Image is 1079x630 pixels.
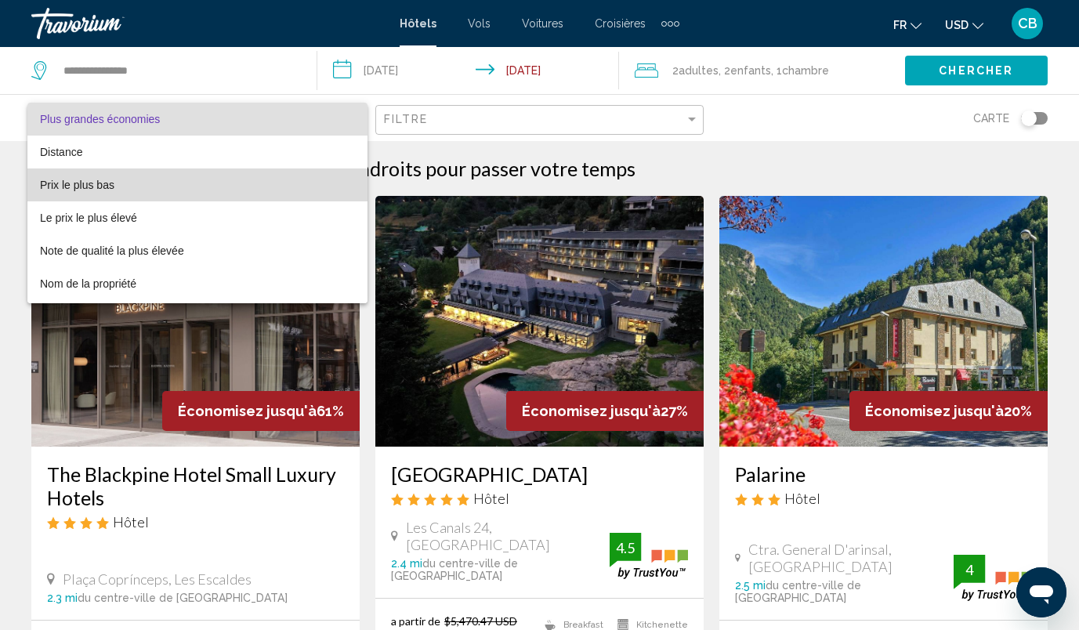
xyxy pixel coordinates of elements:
[40,113,160,125] span: Plus grandes économies
[40,212,137,224] span: Le prix le plus élevé
[27,103,368,303] div: Sort by
[40,146,82,158] span: Distance
[1016,567,1066,617] iframe: Button to launch messaging window
[40,244,184,257] span: Note de qualité la plus élevée
[40,277,136,290] span: Nom de la propriété
[40,179,114,191] span: Prix le plus bas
